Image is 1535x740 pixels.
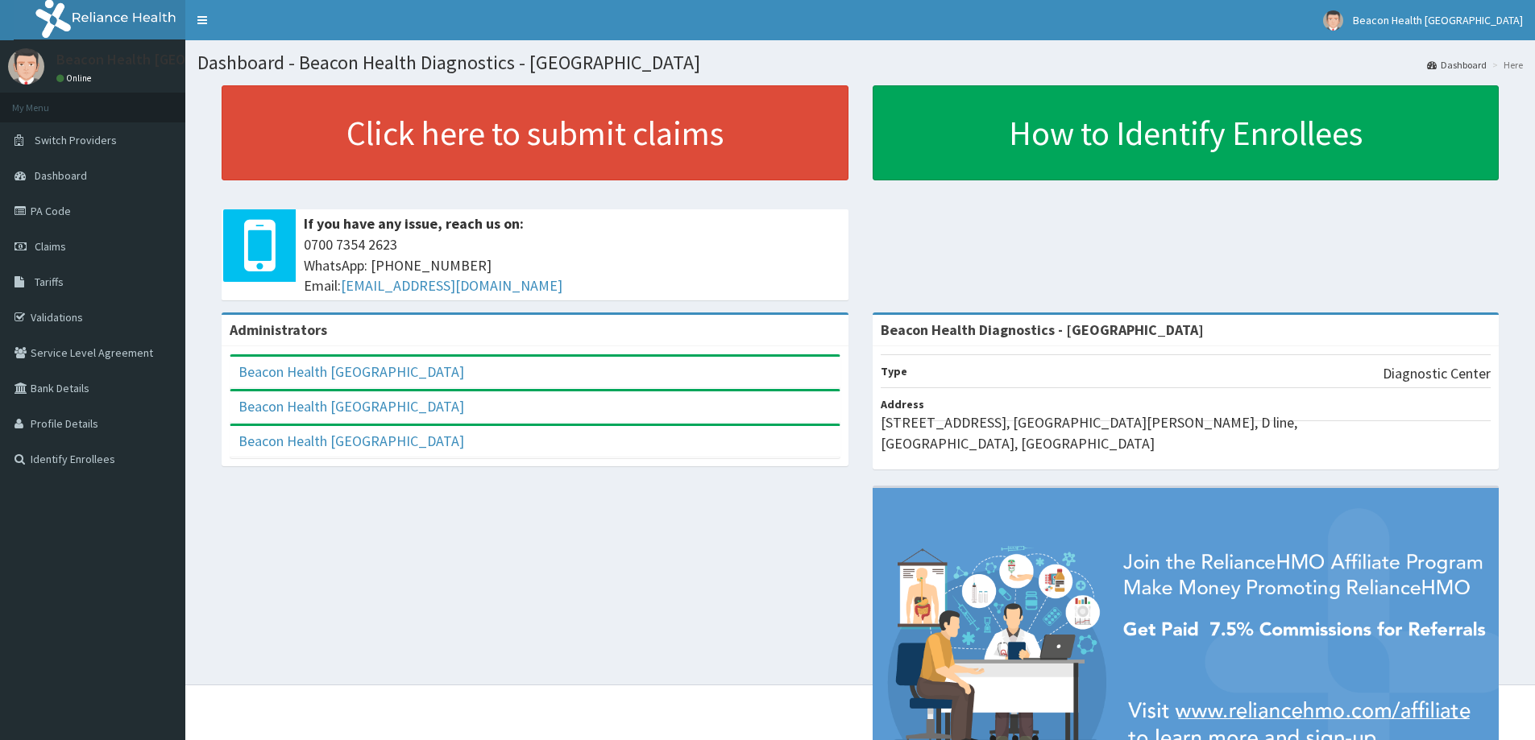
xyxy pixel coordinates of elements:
span: Claims [35,239,66,254]
a: Click here to submit claims [222,85,848,180]
span: Tariffs [35,275,64,289]
span: Switch Providers [35,133,117,147]
a: Beacon Health [GEOGRAPHIC_DATA] [239,397,464,415]
img: User Image [8,48,44,85]
b: Address [881,397,924,411]
a: [EMAIL_ADDRESS][DOMAIN_NAME] [341,276,562,295]
strong: Beacon Health Diagnostics - [GEOGRAPHIC_DATA] [881,320,1204,339]
a: Online [56,72,95,84]
a: Dashboard [1427,58,1487,72]
h1: Dashboard - Beacon Health Diagnostics - [GEOGRAPHIC_DATA] [197,52,1523,73]
b: Type [881,364,907,378]
b: Administrators [230,320,327,339]
img: User Image [1323,10,1343,31]
span: 0700 7354 2623 WhatsApp: [PHONE_NUMBER] Email: [304,234,840,296]
a: Beacon Health [GEOGRAPHIC_DATA] [239,432,464,450]
p: Diagnostic Center [1383,363,1491,384]
p: [STREET_ADDRESS], [GEOGRAPHIC_DATA][PERSON_NAME], D line, [GEOGRAPHIC_DATA], [GEOGRAPHIC_DATA] [881,412,1491,453]
b: If you have any issue, reach us on: [304,214,524,233]
span: Dashboard [35,168,87,183]
li: Here [1488,58,1523,72]
a: How to Identify Enrollees [873,85,1500,180]
p: Beacon Health [GEOGRAPHIC_DATA] [56,52,287,67]
a: Beacon Health [GEOGRAPHIC_DATA] [239,362,464,381]
span: Beacon Health [GEOGRAPHIC_DATA] [1353,13,1523,27]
